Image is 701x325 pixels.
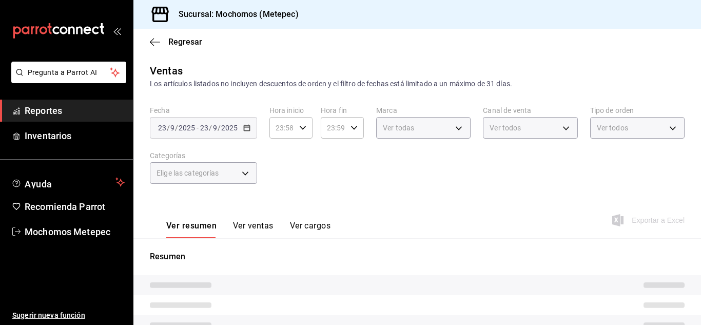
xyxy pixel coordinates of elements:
div: Ventas [150,63,183,79]
span: Sugerir nueva función [12,310,125,321]
input: -- [158,124,167,132]
span: / [167,124,170,132]
div: navigation tabs [166,221,330,238]
label: Marca [376,107,471,114]
span: Reportes [25,104,125,118]
div: Los artículos listados no incluyen descuentos de orden y el filtro de fechas está limitado a un m... [150,79,685,89]
input: -- [170,124,175,132]
span: Ayuda [25,176,111,188]
input: ---- [221,124,238,132]
button: open_drawer_menu [113,27,121,35]
span: / [218,124,221,132]
p: Resumen [150,251,685,263]
span: Elige las categorías [157,168,219,178]
label: Hora fin [321,107,364,114]
label: Tipo de orden [590,107,685,114]
button: Ver cargos [290,221,331,238]
button: Regresar [150,37,202,47]
label: Hora inicio [269,107,313,114]
span: Inventarios [25,129,125,143]
input: -- [212,124,218,132]
span: Ver todos [490,123,521,133]
input: ---- [178,124,196,132]
h3: Sucursal: Mochomos (Metepec) [170,8,299,21]
span: Regresar [168,37,202,47]
span: Pregunta a Parrot AI [28,67,110,78]
span: - [197,124,199,132]
span: Ver todos [597,123,628,133]
span: / [209,124,212,132]
span: Recomienda Parrot [25,200,125,214]
span: Mochomos Metepec [25,225,125,239]
span: Ver todas [383,123,414,133]
label: Canal de venta [483,107,577,114]
button: Pregunta a Parrot AI [11,62,126,83]
a: Pregunta a Parrot AI [7,74,126,85]
button: Ver resumen [166,221,217,238]
input: -- [200,124,209,132]
button: Ver ventas [233,221,274,238]
label: Fecha [150,107,257,114]
label: Categorías [150,152,257,159]
span: / [175,124,178,132]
